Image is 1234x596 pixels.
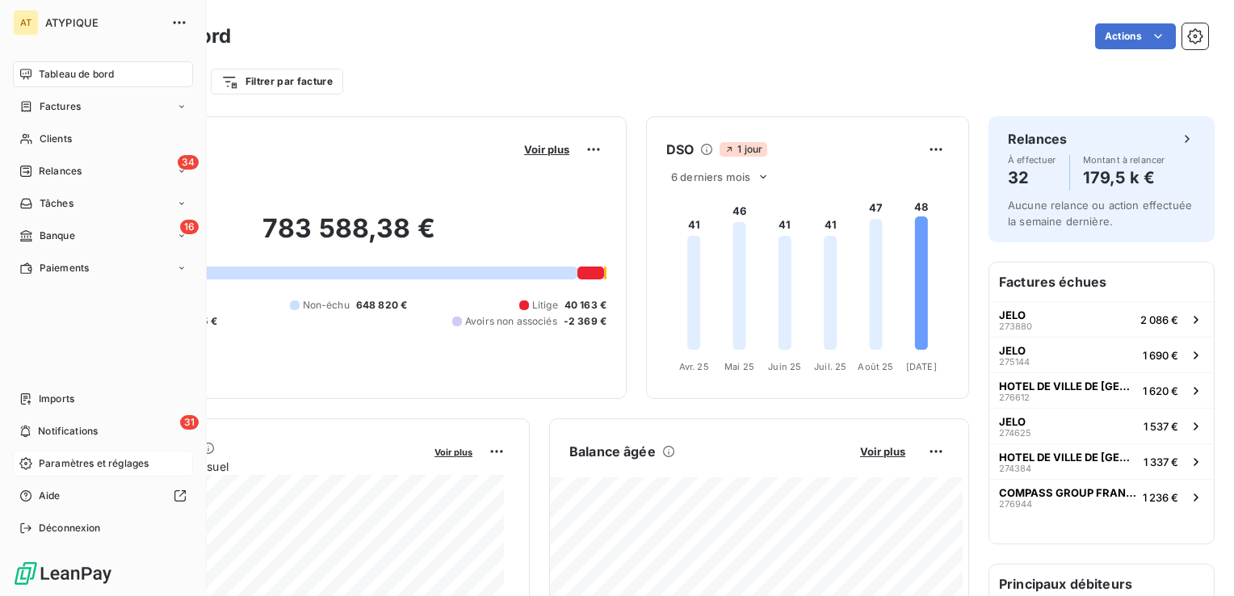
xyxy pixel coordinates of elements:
[1140,313,1178,326] span: 2 086 €
[1008,199,1192,228] span: Aucune relance ou action effectuée la semaine dernière.
[999,308,1026,321] span: JELO
[40,229,75,243] span: Banque
[860,445,905,458] span: Voir plus
[989,337,1214,372] button: JELO2751441 690 €
[430,444,477,459] button: Voir plus
[40,99,81,114] span: Factures
[1083,155,1165,165] span: Montant à relancer
[178,155,199,170] span: 34
[180,415,199,430] span: 31
[1008,129,1067,149] h6: Relances
[666,140,694,159] h6: DSO
[906,361,937,372] tspan: [DATE]
[180,220,199,234] span: 16
[91,212,607,261] h2: 783 588,38 €
[999,344,1026,357] span: JELO
[858,361,893,372] tspan: Août 25
[519,142,574,157] button: Voir plus
[999,486,1136,499] span: COMPASS GROUP FRANCE
[999,464,1031,473] span: 274384
[1083,165,1165,191] h4: 179,5 k €
[989,408,1214,443] button: JELO2746251 537 €
[565,298,607,313] span: 40 163 €
[999,451,1137,464] span: HOTEL DE VILLE DE [GEOGRAPHIC_DATA]
[999,499,1032,509] span: 276944
[1143,384,1178,397] span: 1 620 €
[768,361,801,372] tspan: Juin 25
[855,444,910,459] button: Voir plus
[999,415,1026,428] span: JELO
[671,170,750,183] span: 6 derniers mois
[39,489,61,503] span: Aide
[38,424,98,439] span: Notifications
[465,314,557,329] span: Avoirs non associés
[1143,349,1178,362] span: 1 690 €
[814,361,846,372] tspan: Juil. 25
[39,67,114,82] span: Tableau de bord
[39,392,74,406] span: Imports
[13,560,113,586] img: Logo LeanPay
[999,380,1136,392] span: HOTEL DE VILLE DE [GEOGRAPHIC_DATA]
[91,458,423,475] span: Chiffre d'affaires mensuel
[524,143,569,156] span: Voir plus
[720,142,767,157] span: 1 jour
[211,69,343,94] button: Filtrer par facture
[39,164,82,178] span: Relances
[989,443,1214,479] button: HOTEL DE VILLE DE [GEOGRAPHIC_DATA]2743841 337 €
[40,196,73,211] span: Tâches
[1143,491,1178,504] span: 1 236 €
[303,298,350,313] span: Non-échu
[40,132,72,146] span: Clients
[434,447,472,458] span: Voir plus
[532,298,558,313] span: Litige
[679,361,709,372] tspan: Avr. 25
[13,10,39,36] div: AT
[999,357,1030,367] span: 275144
[1179,541,1218,580] iframe: Intercom live chat
[39,456,149,471] span: Paramètres et réglages
[999,392,1030,402] span: 276612
[569,442,656,461] h6: Balance âgée
[45,16,162,29] span: ATYPIQUE
[1008,155,1056,165] span: À effectuer
[40,261,89,275] span: Paiements
[13,483,193,509] a: Aide
[564,314,607,329] span: -2 369 €
[1095,23,1176,49] button: Actions
[989,479,1214,514] button: COMPASS GROUP FRANCE2769441 236 €
[1144,455,1178,468] span: 1 337 €
[989,372,1214,408] button: HOTEL DE VILLE DE [GEOGRAPHIC_DATA]2766121 620 €
[999,428,1031,438] span: 274625
[989,262,1214,301] h6: Factures échues
[999,321,1032,331] span: 273880
[724,361,754,372] tspan: Mai 25
[1144,420,1178,433] span: 1 537 €
[356,298,407,313] span: 648 820 €
[1008,165,1056,191] h4: 32
[39,521,101,535] span: Déconnexion
[989,301,1214,337] button: JELO2738802 086 €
